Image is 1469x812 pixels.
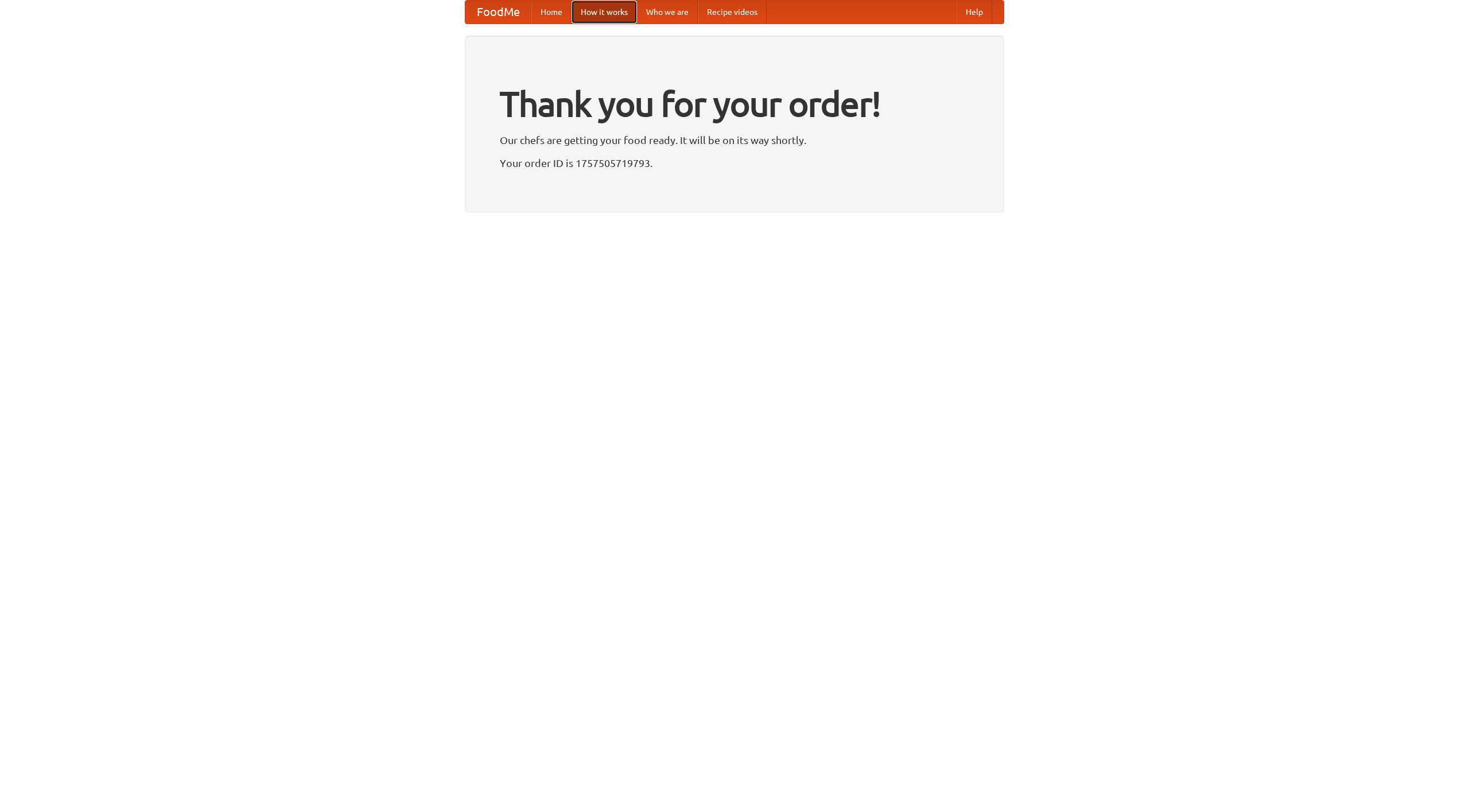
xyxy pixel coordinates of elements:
[572,1,637,24] a: How it works
[500,154,969,172] p: Your order ID is 1757505719793.
[500,131,969,149] p: Our chefs are getting your food ready. It will be on its way shortly.
[531,1,572,24] a: Home
[957,1,992,24] a: Help
[465,1,531,24] a: FoodMe
[698,1,767,24] a: Recipe videos
[500,76,969,131] h1: Thank you for your order!
[637,1,698,24] a: Who we are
